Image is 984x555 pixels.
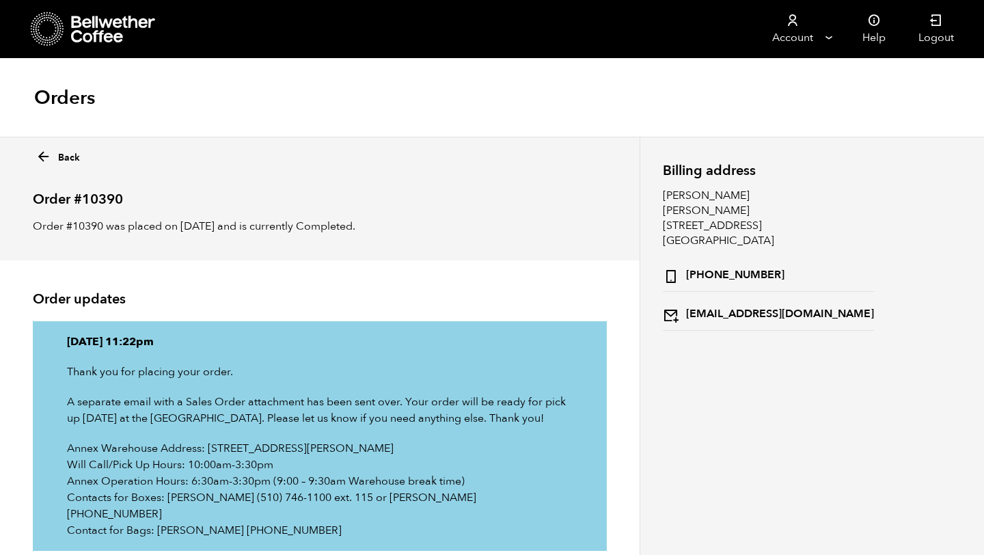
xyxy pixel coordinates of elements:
p: Annex Warehouse Address: [STREET_ADDRESS][PERSON_NAME] Will Call/Pick Up Hours: 10:00am-3:30pm An... [67,440,573,539]
h2: Order updates [33,291,607,308]
strong: [PHONE_NUMBER] [663,265,784,284]
h2: Billing address [663,163,874,178]
p: Order #10390 was placed on [DATE] and is currently Completed. [33,218,607,234]
a: Back [36,145,80,165]
p: A separate email with a Sales Order attachment has been sent over. Your order will be ready for p... [67,394,573,427]
h2: Order #10390 [33,180,607,208]
h1: Orders [34,85,95,110]
strong: [EMAIL_ADDRESS][DOMAIN_NAME] [663,303,874,323]
p: [DATE] 11:22pm [67,334,573,350]
address: [PERSON_NAME] [PERSON_NAME] [STREET_ADDRESS] [GEOGRAPHIC_DATA] [663,188,874,331]
p: Thank you for placing your order. [67,364,573,380]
